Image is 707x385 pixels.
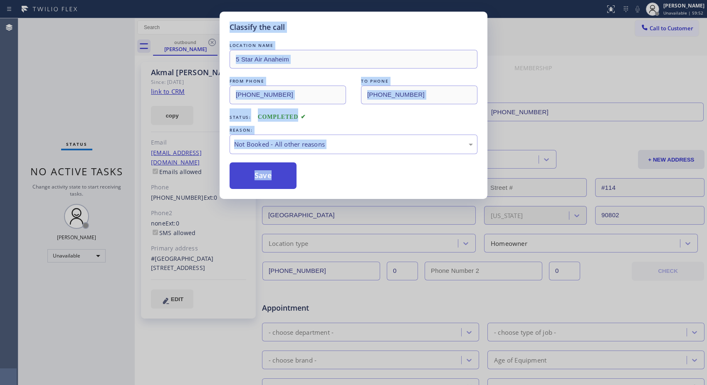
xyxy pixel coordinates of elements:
[361,86,477,104] input: To phone
[230,86,346,104] input: From phone
[230,77,346,86] div: FROM PHONE
[230,126,477,135] div: REASON:
[258,114,306,120] span: COMPLETED
[230,41,477,50] div: LOCATION NAME
[361,77,477,86] div: TO PHONE
[234,140,473,149] div: Not Booked - All other reasons
[230,162,297,189] button: Save
[230,22,285,33] h5: Classify the call
[230,114,251,120] span: Status:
